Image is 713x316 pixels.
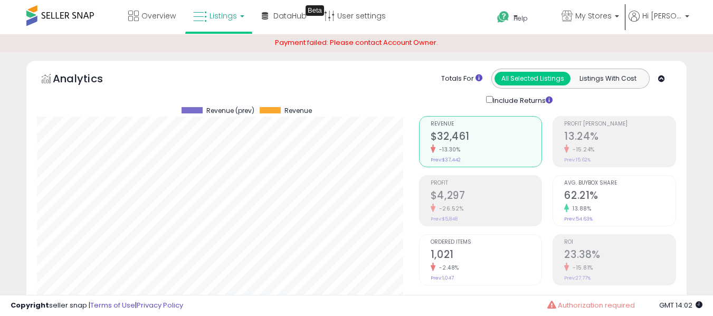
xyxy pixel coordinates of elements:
small: Prev: 1,047 [431,275,454,281]
span: Avg. Buybox Share [564,180,676,186]
small: -15.24% [569,146,595,154]
h2: 23.38% [564,248,676,263]
h2: 62.21% [564,189,676,204]
button: Listings With Cost [570,72,646,85]
span: DataHub [273,11,307,21]
i: Get Help [497,11,510,24]
span: Ordered Items [431,240,542,245]
div: Totals For [441,74,482,84]
a: Terms of Use [90,300,135,310]
span: ROI [564,240,676,245]
a: Privacy Policy [137,300,183,310]
span: Listings [210,11,237,21]
span: Profit [PERSON_NAME] [564,121,676,127]
small: Prev: $37,442 [431,157,461,163]
h5: Analytics [53,71,123,89]
small: Prev: 54.63% [564,216,593,222]
span: My Stores [575,11,612,21]
h2: $32,461 [431,130,542,145]
h2: 1,021 [431,248,542,263]
h2: 13.24% [564,130,676,145]
small: -15.81% [569,264,593,272]
span: Revenue (prev) [206,107,254,114]
span: Payment failed: Please contact Account Owner. [275,37,438,47]
div: seller snap | | [11,301,183,311]
button: All Selected Listings [495,72,571,85]
div: Tooltip anchor [306,5,324,16]
small: 13.88% [569,205,591,213]
div: Include Returns [478,94,565,106]
small: -2.48% [435,264,459,272]
span: 2025-09-16 14:02 GMT [659,300,702,310]
a: Help [489,3,552,34]
a: Hi [PERSON_NAME] [629,11,689,34]
span: Revenue [431,121,542,127]
span: Hi [PERSON_NAME] [642,11,682,21]
span: Overview [141,11,176,21]
h2: $4,297 [431,189,542,204]
span: Profit [431,180,542,186]
strong: Copyright [11,300,49,310]
small: Prev: 15.62% [564,157,591,163]
small: -26.52% [435,205,464,213]
span: Help [514,14,528,23]
small: Prev: 27.77% [564,275,591,281]
span: Revenue [284,107,312,114]
small: -13.30% [435,146,461,154]
small: Prev: $5,848 [431,216,458,222]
